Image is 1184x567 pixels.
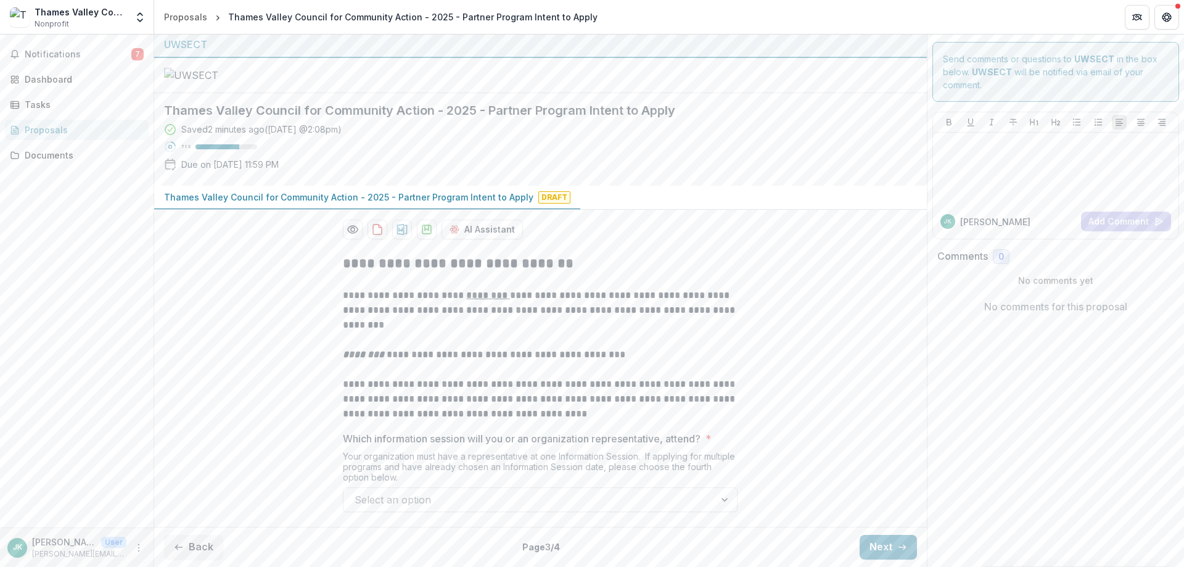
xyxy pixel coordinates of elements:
a: Proposals [159,8,212,26]
div: Your organization must have a representative at one Information Session. If applying for multiple... [343,451,738,487]
p: [PERSON_NAME] [32,536,96,548]
div: Tasks [25,98,139,111]
h2: Comments [937,250,988,262]
p: No comments for this proposal [984,299,1127,314]
p: Due on [DATE] 11:59 PM [181,158,279,171]
p: Which information session will you or an organization representative, attend? [343,431,701,446]
div: Documents [25,149,139,162]
button: Heading 2 [1048,115,1063,130]
div: UWSECT [164,37,917,52]
button: Partners [1125,5,1149,30]
h2: Thames Valley Council for Community Action - 2025 - Partner Program Intent to Apply [164,103,897,118]
p: 71 % [181,143,191,151]
button: Next [860,535,917,560]
button: Back [164,535,223,560]
p: No comments yet [937,274,1175,287]
button: Align Right [1154,115,1169,130]
a: Dashboard [5,69,149,89]
div: Proposals [25,123,139,136]
div: Thames Valley Council for Community Action - 2025 - Partner Program Intent to Apply [228,10,598,23]
strong: UWSECT [972,67,1012,77]
span: 0 [998,252,1004,262]
div: Josh Kelly [13,544,22,552]
a: Tasks [5,94,149,115]
button: Align Left [1112,115,1127,130]
button: download-proposal [392,220,412,239]
a: Documents [5,145,149,165]
button: Align Center [1133,115,1148,130]
div: Thames Valley Council for Community Action [35,6,126,19]
img: Thames Valley Council for Community Action [10,7,30,27]
div: Dashboard [25,73,139,86]
p: Thames Valley Council for Community Action - 2025 - Partner Program Intent to Apply [164,191,533,204]
span: 7 [131,48,144,60]
p: Page 3 / 4 [522,540,560,553]
p: User [101,537,126,548]
div: Saved 2 minutes ago ( [DATE] @ 2:08pm ) [181,123,342,136]
div: Josh Kelly [943,218,952,225]
span: Draft [538,191,570,204]
button: Ordered List [1091,115,1106,130]
span: Notifications [25,49,131,60]
p: [PERSON_NAME] [960,215,1030,228]
img: UWSECT [164,68,287,83]
button: Get Help [1154,5,1179,30]
button: Open entity switcher [131,5,149,30]
button: Italicize [984,115,999,130]
button: Add Comment [1081,212,1171,231]
button: Heading 1 [1027,115,1042,130]
button: Strike [1006,115,1021,130]
button: download-proposal [417,220,437,239]
button: Preview d7db3fa4-5264-4111-ac9e-652923119d79-0.pdf [343,220,363,239]
strong: UWSECT [1074,54,1114,64]
div: Proposals [164,10,207,23]
button: AI Assistant [442,220,523,239]
button: Underline [963,115,978,130]
button: Bold [942,115,956,130]
button: download-proposal [368,220,387,239]
button: Notifications7 [5,44,149,64]
div: Send comments or questions to in the box below. will be notified via email of your comment. [932,42,1180,102]
nav: breadcrumb [159,8,602,26]
p: [PERSON_NAME][EMAIL_ADDRESS][PERSON_NAME][DOMAIN_NAME] [32,548,126,560]
button: Bullet List [1069,115,1084,130]
button: More [131,540,146,555]
span: Nonprofit [35,19,69,30]
a: Proposals [5,120,149,140]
